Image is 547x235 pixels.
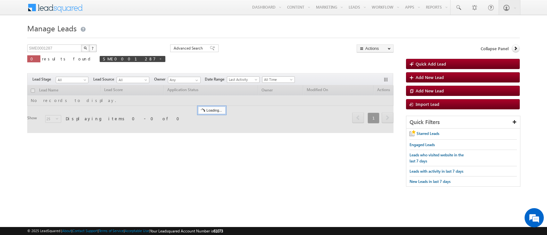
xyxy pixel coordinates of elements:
span: All [56,77,87,83]
span: Leads with activity in last 7 days [410,169,463,174]
span: ? [92,45,95,51]
a: All [117,77,149,83]
a: Contact Support [72,229,98,233]
span: Manage Leads [27,23,77,33]
span: 0 [30,56,37,61]
span: Last Activity [227,77,258,82]
a: About [62,229,71,233]
span: All Time [262,77,293,82]
span: Engaged Leads [410,142,435,147]
span: Add New Lead [416,88,444,93]
span: All [117,77,147,83]
div: Loading... [198,106,225,114]
span: New Leads in last 7 days [410,179,451,184]
span: Lead Stage [32,76,56,82]
a: Acceptable Use [125,229,149,233]
span: SME0001287 [103,56,156,61]
a: Show All Items [192,77,200,83]
span: Date Range [205,76,227,82]
a: Last Activity [227,76,260,83]
a: All Time [262,76,295,83]
span: Quick Add Lead [416,61,446,67]
button: Actions [357,44,394,52]
img: Search [84,46,87,50]
span: Advanced Search [174,45,205,51]
a: Terms of Service [99,229,124,233]
span: Your Leadsquared Account Number is [150,229,223,233]
span: © 2025 LeadSquared | | | | | [27,228,223,234]
span: Collapse Panel [481,46,509,51]
span: Starred Leads [417,131,439,136]
span: Add New Lead [416,74,444,80]
a: All [56,77,88,83]
button: ? [89,44,97,52]
span: Leads who visited website in the last 7 days [410,153,464,163]
span: results found [42,56,93,61]
span: Lead Source [93,76,117,82]
div: Quick Filters [406,116,520,129]
span: Owner [154,76,168,82]
input: Type to Search [168,77,201,83]
span: Import Lead [416,101,439,107]
span: 61073 [213,229,223,233]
